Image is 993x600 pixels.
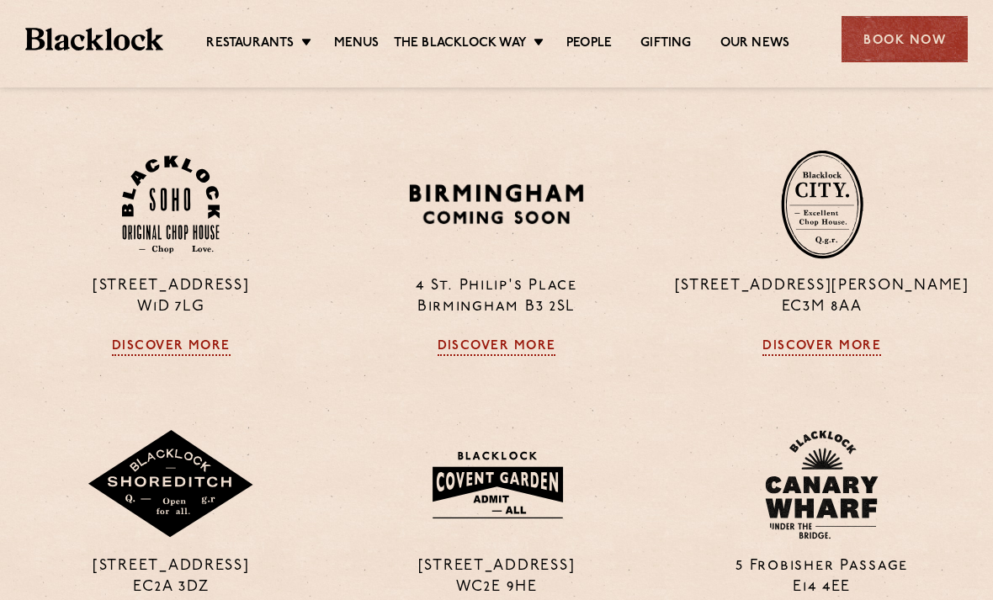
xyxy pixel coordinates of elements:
img: Shoreditch-stamp-v2-default.svg [87,430,255,539]
img: BL_Textured_Logo-footer-cropped.svg [25,28,163,51]
p: 5 Frobisher Passage E14 4EE [672,556,972,598]
img: BL_CW_Logo_Website.svg [765,430,878,539]
img: City-stamp-default.svg [781,150,863,259]
img: Soho-stamp-default.svg [122,156,220,254]
a: Discover More [112,339,231,356]
p: 4 St. Philip's Place Birmingham B3 2SL [347,276,647,318]
a: Gifting [640,35,691,52]
p: [STREET_ADDRESS] W1D 7LG [21,276,321,318]
a: Our News [720,35,790,52]
a: Discover More [438,339,556,356]
p: [STREET_ADDRESS][PERSON_NAME] EC3M 8AA [672,276,972,318]
img: BIRMINGHAM-P22_-e1747915156957.png [406,178,587,230]
a: The Blacklock Way [394,35,527,52]
a: People [566,35,612,52]
a: Restaurants [206,35,294,52]
img: BLA_1470_CoventGarden_Website_Solid.svg [416,441,578,528]
p: [STREET_ADDRESS] WC2E 9HE [347,556,647,598]
div: Book Now [842,16,968,62]
a: Menus [334,35,380,52]
p: [STREET_ADDRESS] EC2A 3DZ [21,556,321,598]
a: Discover More [762,339,881,356]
